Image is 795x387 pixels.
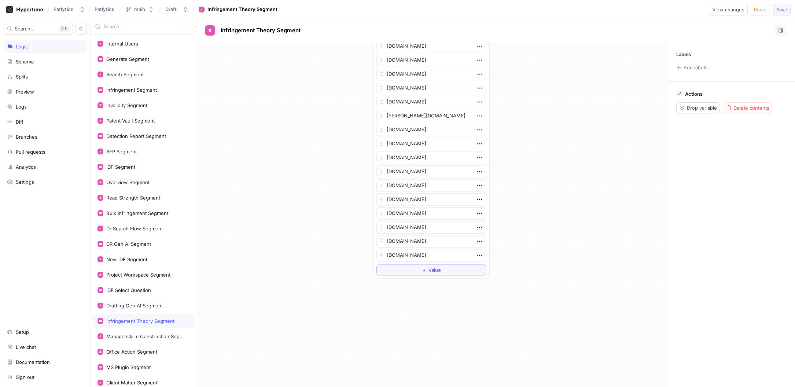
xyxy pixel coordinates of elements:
span: View changes [712,7,744,12]
div: Infringement Segment [106,87,157,93]
p: Labels [676,51,691,57]
textarea: [DOMAIN_NAME] [376,82,486,94]
div: Settings [16,179,34,185]
div: Pull requests [16,149,45,155]
textarea: [DOMAIN_NAME] [376,207,486,220]
textarea: [DOMAIN_NAME] [376,138,486,150]
div: Preview [16,89,34,95]
div: Logic [16,44,28,50]
button: View changes [709,4,748,15]
textarea: [DOMAIN_NAME] [376,151,486,164]
div: K [58,25,70,32]
textarea: [DOMAIN_NAME] [376,179,486,192]
button: Patlytics [51,3,88,15]
textarea: [DOMAIN_NAME] [376,193,486,206]
div: Internal Users [106,41,138,47]
span: Reset [754,7,767,12]
div: Splits [16,74,28,80]
div: Overview Segment [106,179,150,185]
div: Diff [16,119,23,125]
textarea: [DOMAIN_NAME] [376,221,486,234]
textarea: [DOMAIN_NAME] [376,124,486,136]
a: Documentation [4,356,87,368]
div: main [134,6,145,12]
div: IDF Select Question [106,287,151,293]
div: Invalidity Segment [106,102,147,108]
textarea: [DOMAIN_NAME] [376,40,486,52]
div: Infringement Theory Segment [106,318,174,324]
button: Save [773,4,791,15]
div: Project Workspace Segment [106,272,170,278]
span: ＋ [422,268,427,272]
div: IDF Segment [106,164,135,170]
div: SEP Segment [106,149,137,154]
span: Delete contents [733,106,769,110]
button: Delete contents [723,102,772,113]
div: Setup [16,329,29,335]
div: Schema [16,59,34,65]
div: Read Strength Segment [106,195,160,201]
span: Drop variable [687,106,717,110]
textarea: [DOMAIN_NAME] [376,96,486,108]
button: Search...K [4,23,73,34]
button: Reset [751,4,770,15]
div: Bulk Infringement Segment [106,210,168,216]
button: Add labels... [674,63,714,72]
div: Logs [16,104,27,110]
div: Manage Claim Construction Segment [106,333,186,339]
div: Drafting Gen AI Segment [106,303,163,308]
div: Documentation [16,359,50,365]
textarea: [DOMAIN_NAME] [376,165,486,178]
div: Search Segment [106,72,144,77]
div: Office Action Segment [106,349,157,355]
div: Analytics [16,164,36,170]
div: DR Gen AI Segment [106,241,151,247]
div: Dr Search Flow Segment [106,226,163,231]
span: Infringement Theory Segment [221,28,301,33]
button: ＋Value [376,264,486,275]
textarea: [PERSON_NAME][DOMAIN_NAME] [376,110,486,122]
button: main [122,3,157,15]
span: Search... [15,26,35,31]
div: Patlytics [54,6,73,12]
button: Drop variable [676,102,720,113]
div: Draft [165,6,177,12]
input: Search... [104,23,178,30]
div: Live chat [16,344,36,350]
div: Patent Vault Segment [106,118,155,124]
textarea: [DOMAIN_NAME] [376,249,486,262]
div: New IDF Segment [106,256,147,262]
textarea: [DOMAIN_NAME] [376,54,486,66]
textarea: [DOMAIN_NAME] [376,235,486,248]
textarea: [DOMAIN_NAME] [376,68,486,80]
span: Save [776,7,787,12]
div: Infringement Theory Segment [207,6,277,13]
div: Generate Segment [106,56,149,62]
div: Sign out [16,374,34,380]
p: Actions [685,91,703,97]
div: Client Matter Segment [106,380,157,386]
span: Value [428,268,441,272]
div: MS Plugin Segment [106,364,151,370]
button: Draft [162,3,191,15]
div: Branches [16,134,37,140]
span: Patlytics [95,7,114,12]
div: Detection Report Segment [106,133,166,139]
